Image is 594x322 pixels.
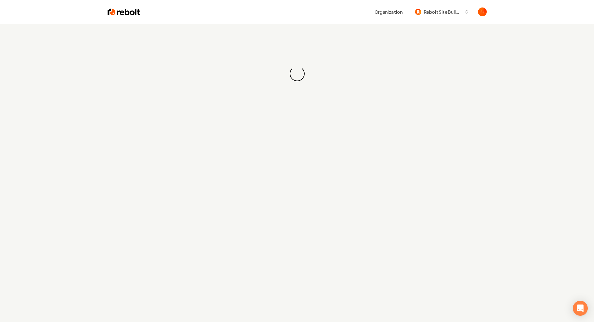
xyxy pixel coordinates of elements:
[424,9,462,15] span: Rebolt Site Builder
[108,7,140,16] img: Rebolt Logo
[573,301,588,316] div: Open Intercom Messenger
[371,6,406,17] button: Organization
[415,9,421,15] img: Rebolt Site Builder
[478,7,487,16] img: Eduard Joers
[288,65,306,83] div: Loading
[478,7,487,16] button: Open user button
